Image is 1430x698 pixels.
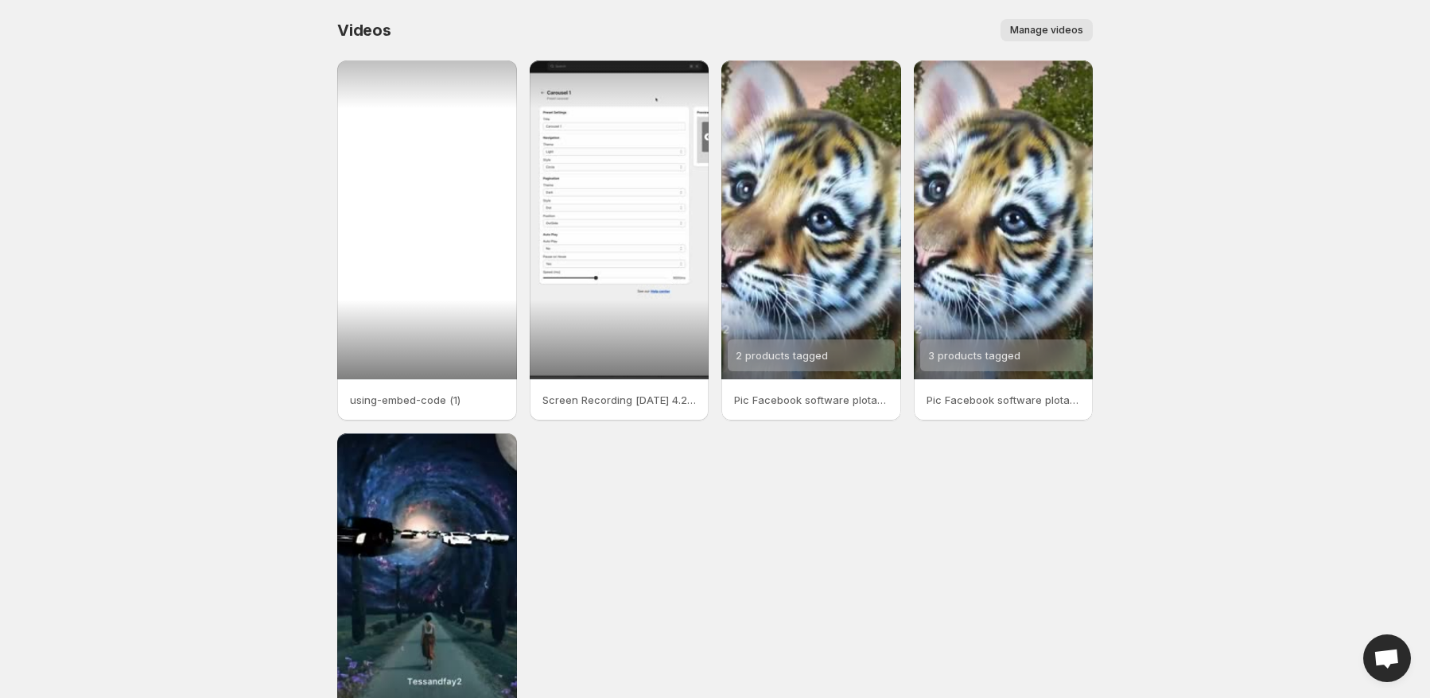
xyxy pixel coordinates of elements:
[1010,24,1083,37] span: Manage videos
[542,392,697,408] p: Screen Recording [DATE] 4.21.12 PM
[927,392,1081,408] p: Pic Facebook software plotagraph
[1001,19,1093,41] button: Manage videos
[1363,634,1411,682] div: Open chat
[350,392,504,408] p: using-embed-code (1)
[928,349,1020,362] span: 3 products tagged
[734,392,888,408] p: Pic Facebook software plotagraph
[337,21,391,40] span: Videos
[736,349,828,362] span: 2 products tagged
